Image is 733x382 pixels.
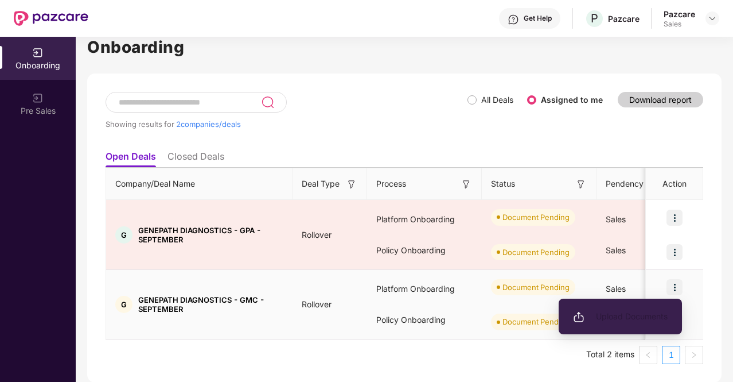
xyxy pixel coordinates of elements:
[376,178,406,190] span: Process
[524,14,552,23] div: Get Help
[481,95,513,105] label: All Deals
[591,11,598,25] span: P
[606,178,657,190] span: Pendency On
[666,244,683,260] img: icon
[461,179,472,190] img: svg+xml;base64,PHN2ZyB3aWR0aD0iMTYiIGhlaWdodD0iMTYiIHZpZXdCb3g9IjAgMCAxNiAxNiIgZmlsbD0ibm9uZSIgeG...
[502,316,570,327] div: Document Pending
[639,346,657,364] li: Previous Page
[575,179,587,190] img: svg+xml;base64,PHN2ZyB3aWR0aD0iMTYiIGhlaWdodD0iMTYiIHZpZXdCb3g9IjAgMCAxNiAxNiIgZmlsbD0ibm9uZSIgeG...
[367,204,482,235] div: Platform Onboarding
[639,346,657,364] button: left
[502,211,570,223] div: Document Pending
[608,13,640,24] div: Pazcare
[106,151,156,167] li: Open Deals
[491,178,515,190] span: Status
[666,210,683,226] img: icon
[14,11,88,26] img: New Pazcare Logo
[293,299,341,309] span: Rollover
[87,34,722,60] h1: Onboarding
[618,92,703,107] button: Download report
[115,296,132,313] div: G
[261,95,274,109] img: svg+xml;base64,PHN2ZyB3aWR0aD0iMjQiIGhlaWdodD0iMjUiIHZpZXdCb3g9IjAgMCAyNCAyNSIgZmlsbD0ibm9uZSIgeG...
[541,95,603,105] label: Assigned to me
[367,235,482,266] div: Policy Onboarding
[685,346,703,364] li: Next Page
[646,168,703,200] th: Action
[346,179,357,190] img: svg+xml;base64,PHN2ZyB3aWR0aD0iMTYiIGhlaWdodD0iMTYiIHZpZXdCb3g9IjAgMCAxNiAxNiIgZmlsbD0ibm9uZSIgeG...
[586,346,634,364] li: Total 2 items
[106,168,293,200] th: Company/Deal Name
[167,151,224,167] li: Closed Deals
[606,245,626,255] span: Sales
[664,9,695,20] div: Pazcare
[708,14,717,23] img: svg+xml;base64,PHN2ZyBpZD0iRHJvcGRvd24tMzJ4MzIiIHhtbG5zPSJodHRwOi8vd3d3LnczLm9yZy8yMDAwL3N2ZyIgd2...
[367,273,482,304] div: Platform Onboarding
[293,230,341,240] span: Rollover
[138,226,283,244] span: GENEPATH DIAGNOSTICS - GPA - SEPTEMBER
[367,304,482,335] div: Policy Onboarding
[606,284,626,294] span: Sales
[302,178,340,190] span: Deal Type
[176,119,241,129] span: 2 companies/deals
[106,119,467,129] div: Showing results for
[115,226,132,244] div: G
[32,92,44,104] img: svg+xml;base64,PHN2ZyB3aWR0aD0iMjAiIGhlaWdodD0iMjAiIHZpZXdCb3g9IjAgMCAyMCAyMCIgZmlsbD0ibm9uZSIgeG...
[502,246,570,258] div: Document Pending
[573,311,584,323] img: svg+xml;base64,PHN2ZyB3aWR0aD0iMjAiIGhlaWdodD0iMjAiIHZpZXdCb3g9IjAgMCAyMCAyMCIgZmlsbD0ibm9uZSIgeG...
[645,352,652,358] span: left
[662,346,680,364] a: 1
[691,352,697,358] span: right
[662,346,680,364] li: 1
[606,214,626,224] span: Sales
[666,279,683,295] img: icon
[573,310,668,323] span: Upload Documents
[32,47,44,59] img: svg+xml;base64,PHN2ZyB3aWR0aD0iMjAiIGhlaWdodD0iMjAiIHZpZXdCb3g9IjAgMCAyMCAyMCIgZmlsbD0ibm9uZSIgeG...
[508,14,519,25] img: svg+xml;base64,PHN2ZyBpZD0iSGVscC0zMngzMiIgeG1sbnM9Imh0dHA6Ly93d3cudzMub3JnLzIwMDAvc3ZnIiB3aWR0aD...
[685,346,703,364] button: right
[138,295,283,314] span: GENEPATH DIAGNOSTICS - GMC - SEPTEMBER
[502,281,570,293] div: Document Pending
[664,20,695,29] div: Sales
